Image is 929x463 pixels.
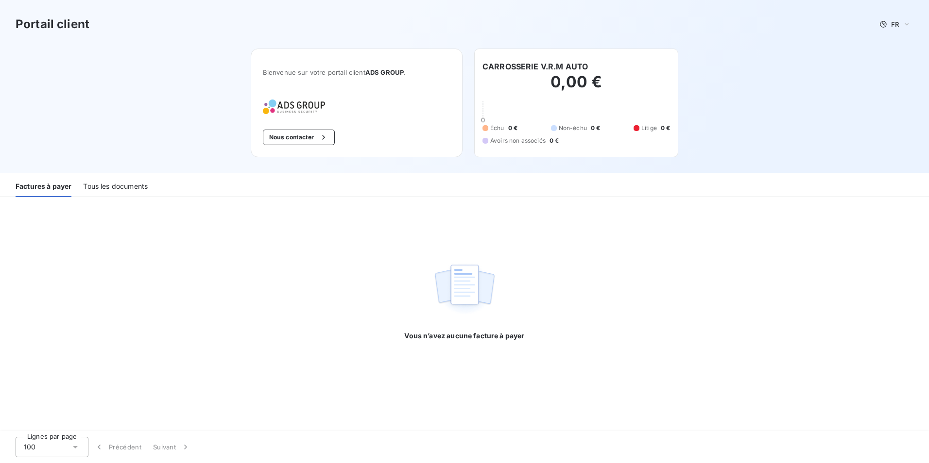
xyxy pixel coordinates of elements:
span: Non-échu [559,124,587,132]
h6: CARROSSERIE V.R.M AUTO [482,61,588,72]
span: 0 [481,116,485,124]
span: 0 € [550,136,559,145]
h2: 0,00 € [482,72,670,101]
span: FR [891,20,899,28]
button: Suivant [147,437,196,457]
span: Vous n’avez aucune facture à payer [404,331,524,341]
span: 100 [24,442,35,452]
span: 0 € [508,124,517,132]
button: Précédent [88,437,147,457]
span: Échu [490,124,504,132]
img: empty state [433,259,496,319]
span: ADS GROUP [365,68,404,76]
button: Nous contacter [263,130,335,145]
span: Bienvenue sur votre portail client . [263,68,450,76]
span: Avoirs non associés [490,136,546,145]
img: Company logo [263,99,325,114]
h3: Portail client [16,16,89,33]
span: 0 € [661,124,670,132]
span: Litige [641,124,657,132]
div: Factures à payer [16,177,71,197]
span: 0 € [591,124,600,132]
div: Tous les documents [83,177,148,197]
